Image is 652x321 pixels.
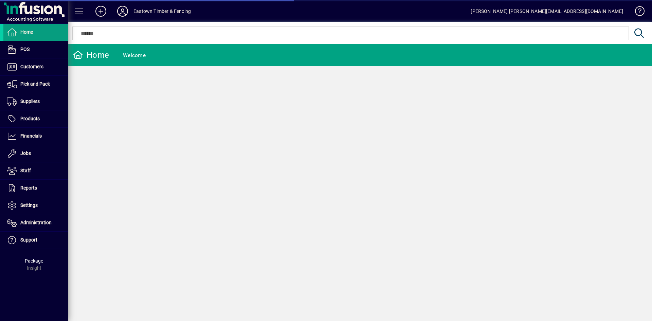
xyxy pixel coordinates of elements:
a: Pick and Pack [3,76,68,93]
span: Financials [20,133,42,139]
span: Reports [20,185,37,191]
span: Administration [20,220,52,225]
span: POS [20,47,30,52]
a: Jobs [3,145,68,162]
a: Support [3,232,68,249]
a: Staff [3,162,68,179]
button: Add [90,5,112,17]
a: Knowledge Base [630,1,644,23]
span: Customers [20,64,43,69]
span: Staff [20,168,31,173]
a: Suppliers [3,93,68,110]
a: Administration [3,214,68,231]
div: Eastown Timber & Fencing [133,6,191,17]
span: Settings [20,202,38,208]
div: [PERSON_NAME] [PERSON_NAME][EMAIL_ADDRESS][DOMAIN_NAME] [471,6,623,17]
div: Welcome [123,50,146,61]
span: Home [20,29,33,35]
a: Reports [3,180,68,197]
a: Customers [3,58,68,75]
a: POS [3,41,68,58]
span: Jobs [20,150,31,156]
a: Products [3,110,68,127]
button: Profile [112,5,133,17]
span: Pick and Pack [20,81,50,87]
span: Products [20,116,40,121]
a: Settings [3,197,68,214]
span: Support [20,237,37,243]
span: Suppliers [20,99,40,104]
span: Package [25,258,43,264]
div: Home [73,50,109,60]
a: Financials [3,128,68,145]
